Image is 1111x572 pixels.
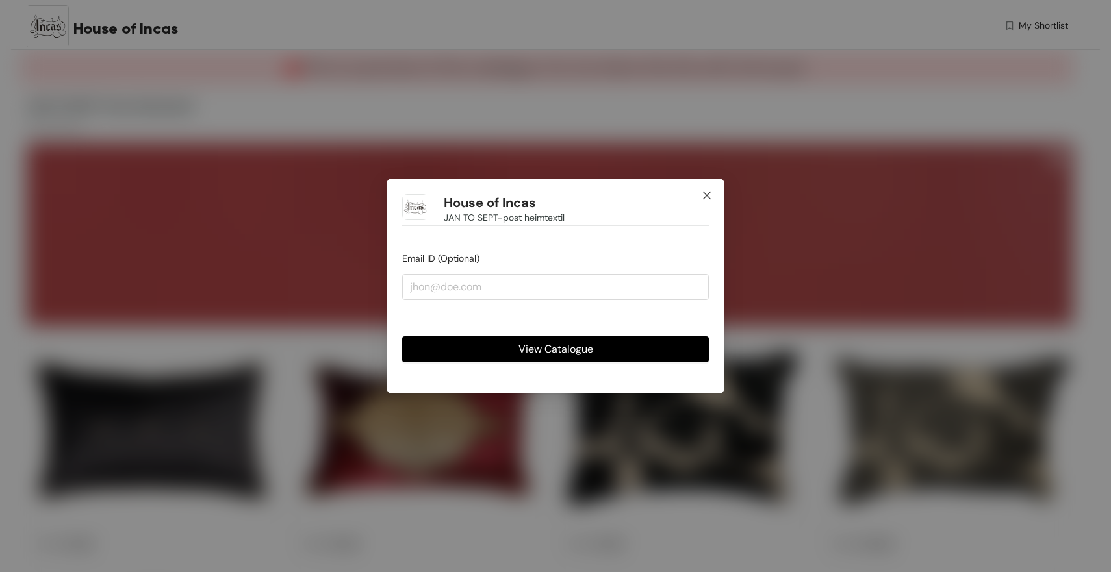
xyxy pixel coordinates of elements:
[402,336,709,362] button: View Catalogue
[402,274,709,300] input: jhon@doe.com
[402,194,428,220] img: Buyer Portal
[444,195,536,211] h1: House of Incas
[444,210,565,225] span: JAN TO SEPT-post heimtextil
[518,341,593,357] span: View Catalogue
[402,253,479,264] span: Email ID (Optional)
[702,190,712,201] span: close
[689,179,724,214] button: Close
